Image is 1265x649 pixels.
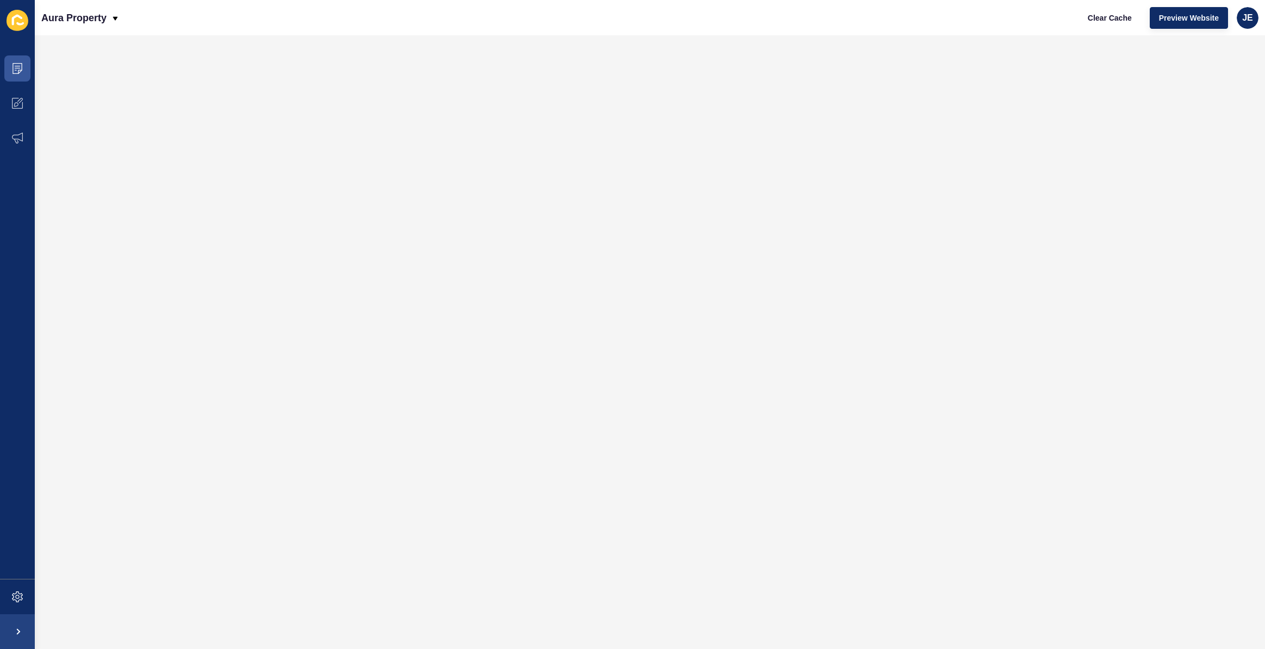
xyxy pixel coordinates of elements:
[1159,13,1219,23] span: Preview Website
[41,4,107,32] p: Aura Property
[1079,7,1141,29] button: Clear Cache
[1242,13,1253,23] span: JE
[1088,13,1132,23] span: Clear Cache
[1150,7,1228,29] button: Preview Website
